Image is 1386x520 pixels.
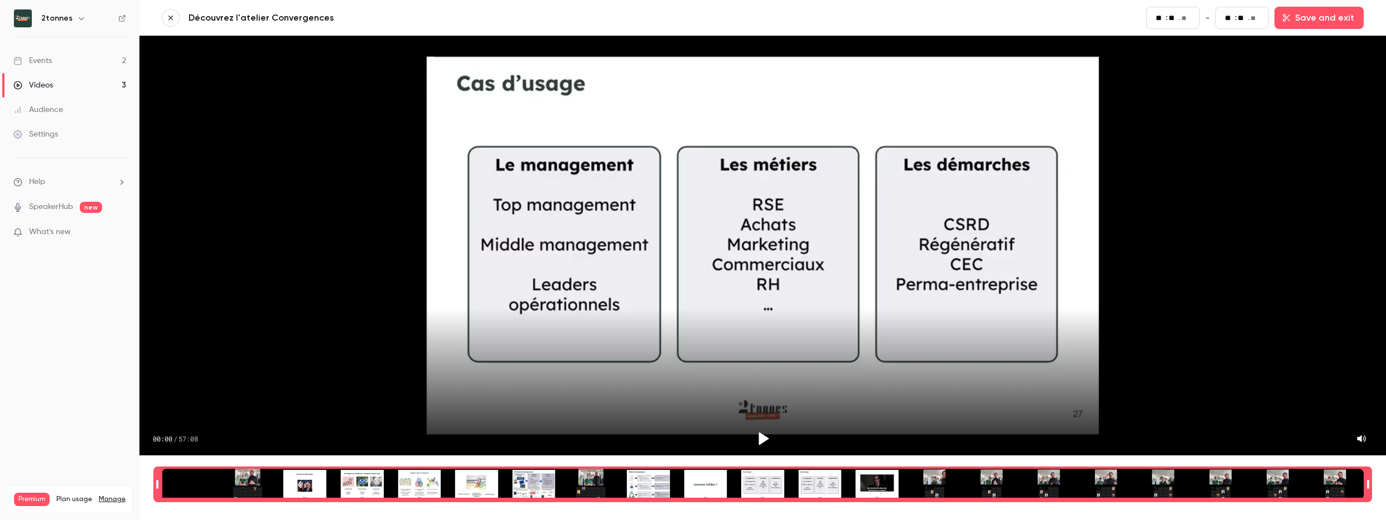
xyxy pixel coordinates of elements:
button: Play [750,425,776,452]
img: 2tonnes [14,9,32,27]
span: : [1235,12,1237,24]
span: new [80,202,102,213]
span: Premium [14,493,50,506]
span: Help [29,176,45,188]
li: help-dropdown-opener [13,176,126,188]
div: 00:00 [153,434,198,443]
button: Mute [1350,427,1373,450]
span: . [1179,12,1180,24]
button: Save and exit [1274,7,1364,29]
span: 57:08 [178,434,198,443]
div: Videos [13,80,53,91]
div: Time range seconds start time [153,468,161,501]
a: Manage [99,495,125,504]
fieldset: 57:08.04 [1215,7,1269,29]
div: Time range seconds end time [1364,468,1372,501]
div: Time range selector [162,469,1364,500]
span: / [173,434,177,443]
input: milliseconds [1181,12,1190,25]
input: minutes [1156,12,1165,24]
section: Video player [139,36,1386,455]
a: SpeakerHub [29,201,73,213]
input: seconds [1238,12,1247,24]
div: Settings [13,129,58,140]
input: seconds [1168,12,1177,24]
span: Plan usage [56,495,92,504]
iframe: Noticeable Trigger [113,227,126,237]
span: What's new [29,226,71,238]
input: minutes [1225,12,1234,24]
input: milliseconds [1250,12,1259,25]
span: - [1205,11,1210,25]
fieldset: 00:00.00 [1146,7,1200,29]
a: Découvrez l'atelier Convergences [189,11,456,25]
div: Events [13,55,52,66]
span: 00:00 [153,434,172,443]
div: Audience [13,104,63,115]
h6: 2tonnes [41,13,73,24]
span: : [1166,12,1167,24]
span: . [1248,12,1249,24]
